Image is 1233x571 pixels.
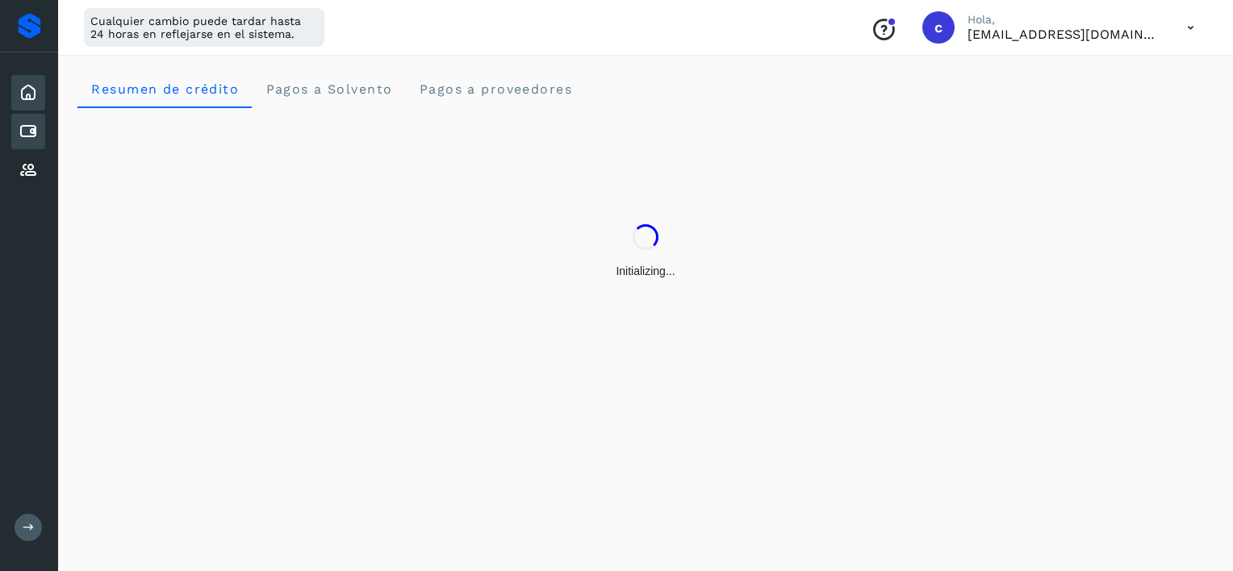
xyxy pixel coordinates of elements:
span: Resumen de crédito [90,81,239,97]
span: Pagos a Solvento [265,81,392,97]
div: Cualquier cambio puede tardar hasta 24 horas en reflejarse en el sistema. [84,8,324,47]
div: Cuentas por pagar [11,114,45,149]
span: Pagos a proveedores [418,81,572,97]
div: Inicio [11,75,45,110]
div: Proveedores [11,152,45,188]
p: cxp@53cargo.com [968,27,1161,42]
p: Hola, [968,13,1161,27]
